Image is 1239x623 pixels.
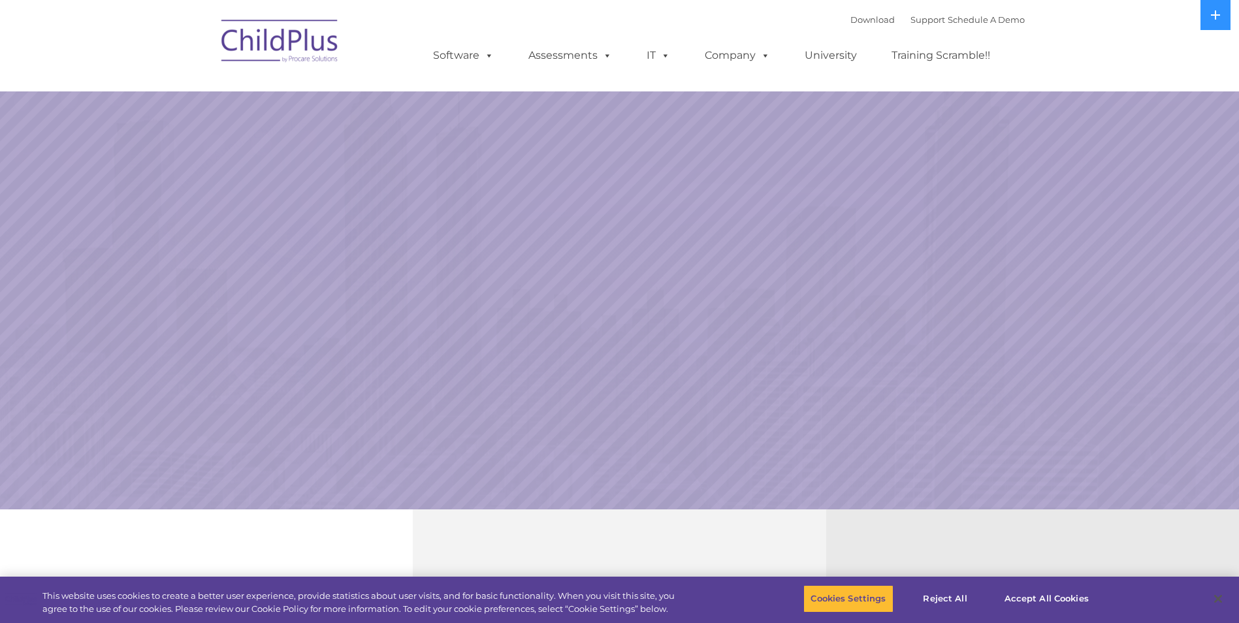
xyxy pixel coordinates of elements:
[792,42,870,69] a: University
[803,585,893,613] button: Cookies Settings
[692,42,783,69] a: Company
[850,14,1025,25] font: |
[515,42,625,69] a: Assessments
[42,590,681,615] div: This website uses cookies to create a better user experience, provide statistics about user visit...
[1204,584,1232,613] button: Close
[215,10,346,76] img: ChildPlus by Procare Solutions
[910,14,945,25] a: Support
[878,42,1003,69] a: Training Scramble!!
[850,14,895,25] a: Download
[905,585,986,613] button: Reject All
[948,14,1025,25] a: Schedule A Demo
[634,42,683,69] a: IT
[997,585,1096,613] button: Accept All Cookies
[420,42,507,69] a: Software
[842,370,1049,424] a: Learn More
